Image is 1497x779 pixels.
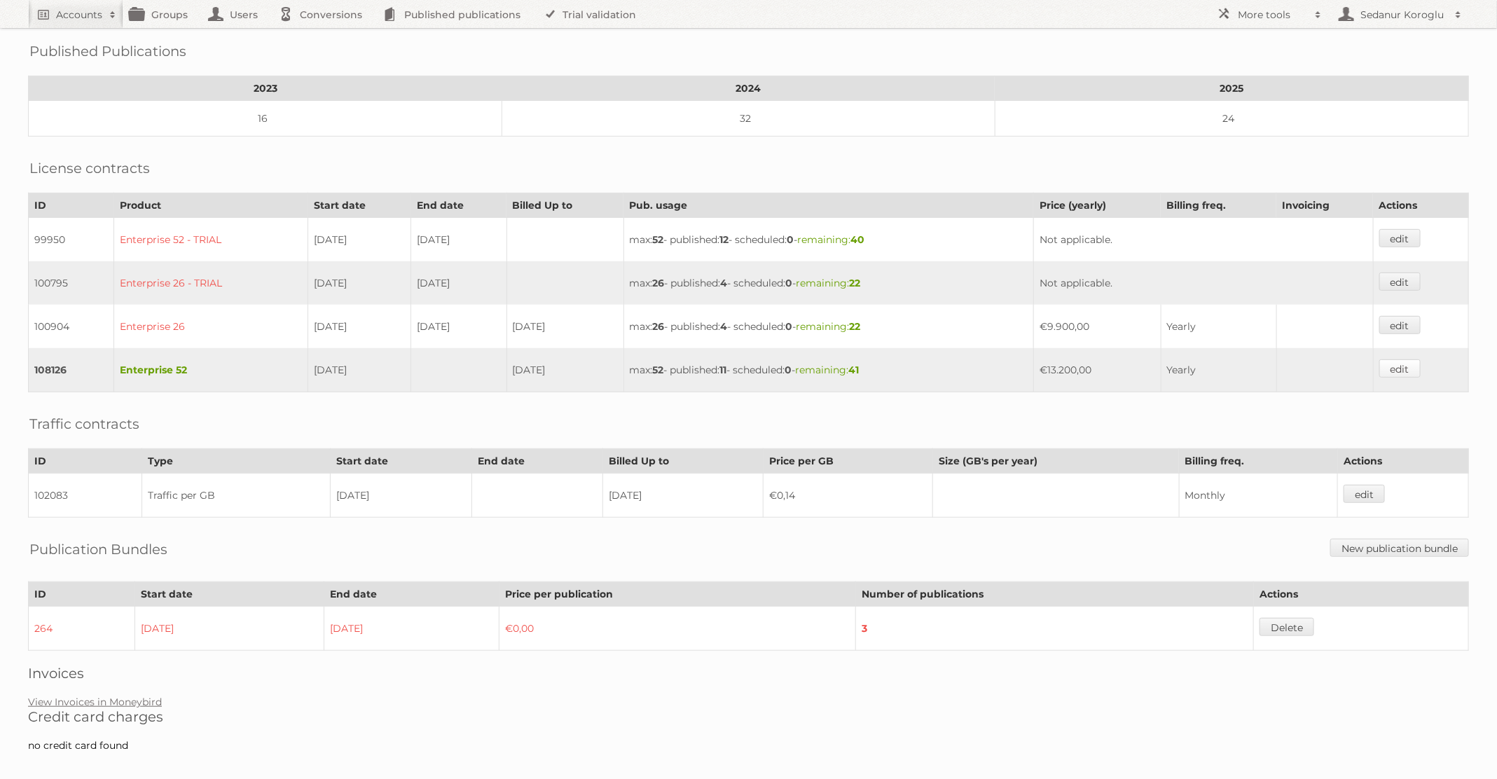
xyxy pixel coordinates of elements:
[308,261,411,305] td: [DATE]
[1033,218,1373,262] td: Not applicable.
[506,348,623,392] td: [DATE]
[29,539,167,560] h2: Publication Bundles
[603,474,764,518] td: [DATE]
[1260,618,1314,636] a: Delete
[623,218,1033,262] td: max: - published: - scheduled: -
[721,320,728,333] strong: 4
[851,233,865,246] strong: 40
[623,193,1033,218] th: Pub. usage
[113,218,308,262] td: Enterprise 52 - TRIAL
[499,607,856,651] td: €0,00
[499,582,856,607] th: Price per publication
[28,708,1469,725] h2: Credit card charges
[308,218,411,262] td: [DATE]
[1379,316,1421,334] a: edit
[113,261,308,305] td: Enterprise 26 - TRIAL
[796,277,861,289] span: remaining:
[472,449,603,474] th: End date
[1338,449,1469,474] th: Actions
[29,582,135,607] th: ID
[29,158,150,179] h2: License contracts
[995,101,1469,137] td: 24
[1379,273,1421,291] a: edit
[56,8,102,22] h2: Accounts
[113,348,308,392] td: Enterprise 52
[623,348,1033,392] td: max: - published: - scheduled: -
[787,233,794,246] strong: 0
[308,305,411,348] td: [DATE]
[850,320,861,333] strong: 22
[411,218,506,262] td: [DATE]
[603,449,764,474] th: Billed Up to
[29,413,139,434] h2: Traffic contracts
[506,305,623,348] td: [DATE]
[1033,261,1373,305] td: Not applicable.
[1179,449,1338,474] th: Billing freq.
[995,76,1469,101] th: 2025
[1330,539,1469,557] a: New publication bundle
[653,320,665,333] strong: 26
[29,261,114,305] td: 100795
[933,449,1179,474] th: Size (GB's per year)
[1276,193,1373,218] th: Invoicing
[142,449,331,474] th: Type
[28,696,162,708] a: View Invoices in Moneybird
[29,348,114,392] td: 108126
[29,305,114,348] td: 100904
[142,474,331,518] td: Traffic per GB
[764,474,933,518] td: €0,14
[1238,8,1308,22] h2: More tools
[764,449,933,474] th: Price per GB
[113,305,308,348] td: Enterprise 26
[849,364,860,376] strong: 41
[862,622,867,635] strong: 3
[1161,305,1276,348] td: Yearly
[720,364,727,376] strong: 11
[1033,348,1161,392] td: €13.200,00
[623,305,1033,348] td: max: - published: - scheduled: -
[786,320,793,333] strong: 0
[506,193,623,218] th: Billed Up to
[721,277,728,289] strong: 4
[653,277,665,289] strong: 26
[134,582,324,607] th: Start date
[1161,348,1276,392] td: Yearly
[308,348,411,392] td: [DATE]
[502,76,995,101] th: 2024
[29,607,135,651] td: 264
[502,101,995,137] td: 32
[29,449,142,474] th: ID
[29,218,114,262] td: 99950
[1161,193,1276,218] th: Billing freq.
[850,277,861,289] strong: 22
[308,193,411,218] th: Start date
[786,277,793,289] strong: 0
[29,41,186,62] h2: Published Publications
[653,233,664,246] strong: 52
[324,582,499,607] th: End date
[1033,305,1161,348] td: €9.900,00
[113,193,308,218] th: Product
[1373,193,1468,218] th: Actions
[29,474,142,518] td: 102083
[331,474,472,518] td: [DATE]
[1379,229,1421,247] a: edit
[28,665,1469,682] h2: Invoices
[1254,582,1469,607] th: Actions
[623,261,1033,305] td: max: - published: - scheduled: -
[134,607,324,651] td: [DATE]
[1033,193,1161,218] th: Price (yearly)
[1344,485,1385,503] a: edit
[1357,8,1448,22] h2: Sedanur Koroglu
[411,193,506,218] th: End date
[653,364,664,376] strong: 52
[1379,359,1421,378] a: edit
[1179,474,1338,518] td: Monthly
[785,364,792,376] strong: 0
[331,449,472,474] th: Start date
[29,76,502,101] th: 2023
[411,305,506,348] td: [DATE]
[796,320,861,333] span: remaining:
[29,193,114,218] th: ID
[324,607,499,651] td: [DATE]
